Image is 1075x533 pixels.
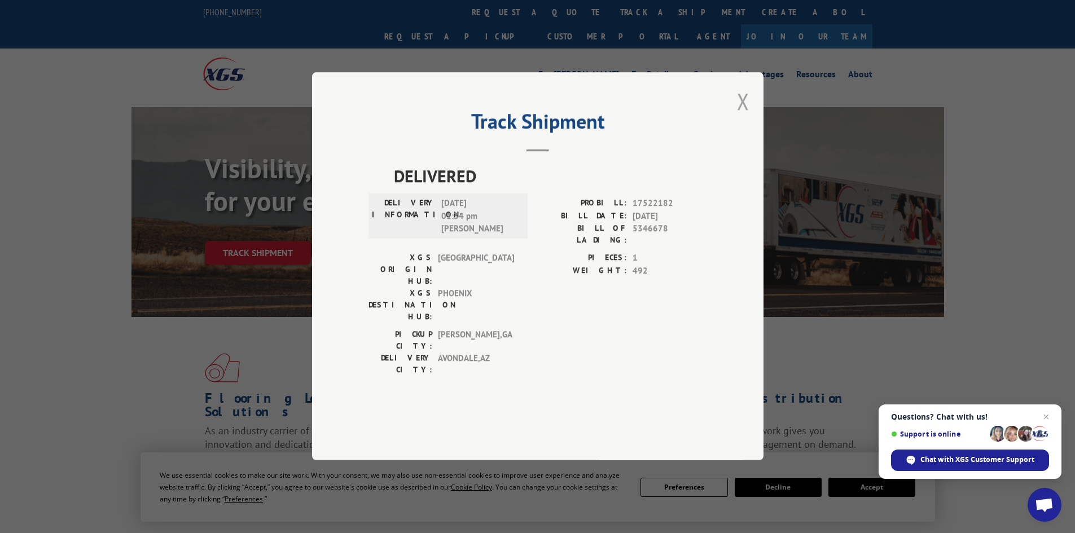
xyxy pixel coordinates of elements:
[368,288,432,323] label: XGS DESTINATION HUB:
[538,252,627,265] label: PIECES:
[438,353,514,376] span: AVONDALE , AZ
[633,210,707,223] span: [DATE]
[891,430,986,438] span: Support is online
[538,223,627,246] label: BILL OF LADING:
[538,197,627,210] label: PROBILL:
[920,455,1034,465] span: Chat with XGS Customer Support
[737,86,749,116] button: Close modal
[633,252,707,265] span: 1
[438,252,514,288] span: [GEOGRAPHIC_DATA]
[633,197,707,210] span: 17522182
[538,265,627,277] label: WEIGHT:
[368,329,432,353] label: PICKUP CITY:
[368,353,432,376] label: DELIVERY CITY:
[633,265,707,277] span: 492
[372,197,436,236] label: DELIVERY INFORMATION:
[441,197,517,236] span: [DATE] 01:34 pm [PERSON_NAME]
[394,164,707,189] span: DELIVERED
[368,252,432,288] label: XGS ORIGIN HUB:
[891,412,1049,421] span: Questions? Chat with us!
[891,450,1049,471] div: Chat with XGS Customer Support
[633,223,707,246] span: 5346678
[438,329,514,353] span: [PERSON_NAME] , GA
[1039,410,1053,424] span: Close chat
[438,288,514,323] span: PHOENIX
[1028,488,1061,522] div: Open chat
[538,210,627,223] label: BILL DATE:
[368,113,707,135] h2: Track Shipment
